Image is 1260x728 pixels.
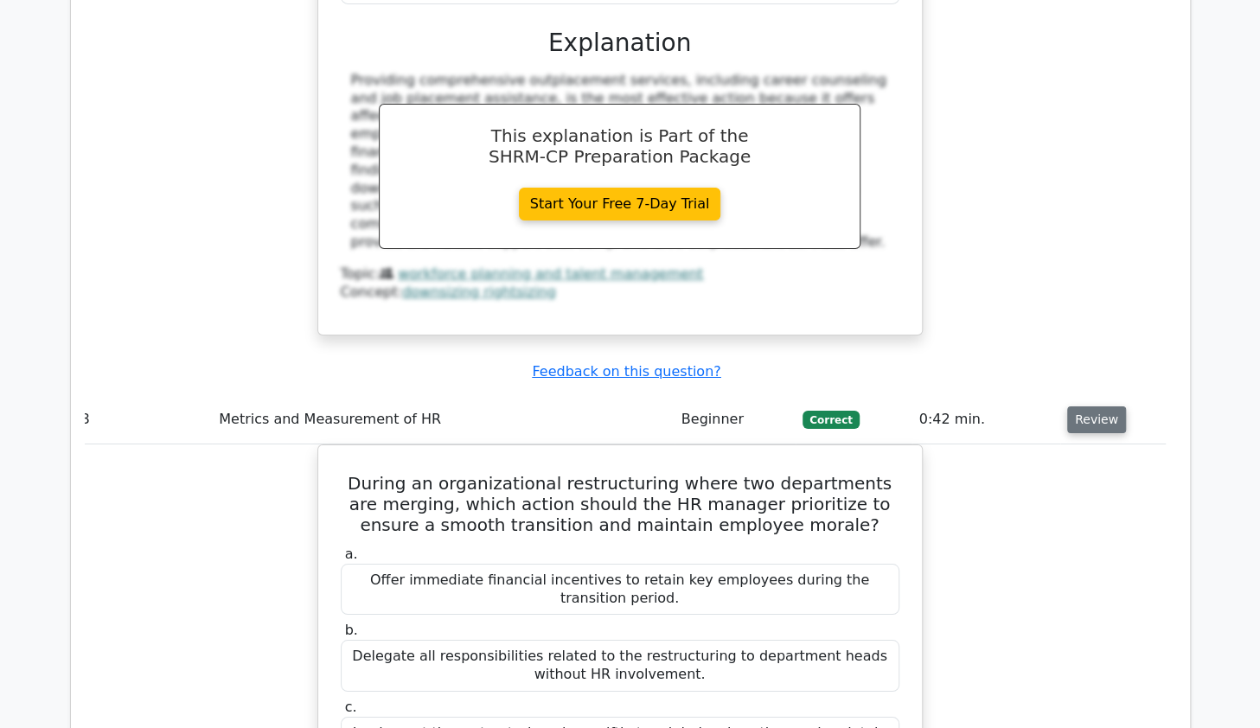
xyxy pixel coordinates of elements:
[212,395,675,444] td: Metrics and Measurement of HR
[341,265,899,284] div: Topic:
[398,265,703,282] a: workforce planning and talent management
[402,284,556,300] a: downsizing rightsizing
[345,699,357,715] span: c.
[339,473,901,535] h5: During an organizational restructuring where two departments are merging, which action should the...
[532,363,720,380] a: Feedback on this question?
[675,395,796,444] td: Beginner
[912,395,1060,444] td: 0:42 min.
[519,188,721,220] a: Start Your Free 7-Day Trial
[351,29,889,58] h3: Explanation
[803,411,859,428] span: Correct
[1067,406,1126,433] button: Review
[345,622,358,638] span: b.
[341,640,899,692] div: Delegate all responsibilities related to the restructuring to department heads without HR involve...
[341,564,899,616] div: Offer immediate financial incentives to retain key employees during the transition period.
[345,546,358,562] span: a.
[341,284,899,302] div: Concept:
[74,395,213,444] td: 8
[351,72,889,252] div: Providing comprehensive outplacement services, including career counseling and job placement assi...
